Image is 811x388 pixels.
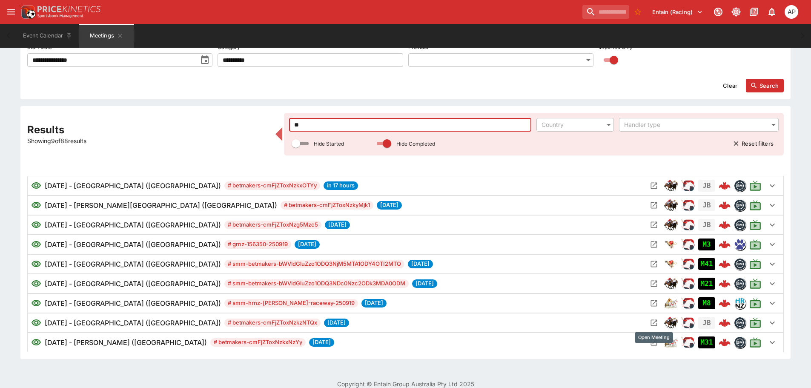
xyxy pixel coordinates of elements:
[749,219,761,231] svg: Live
[664,316,678,330] div: horse_racing
[719,278,731,290] img: logo-cerberus--red.svg
[749,317,761,329] svg: Live
[37,14,83,18] img: Sportsbook Management
[698,239,715,250] div: Imported to Jetbet as UNCONFIRMED
[698,317,715,329] div: Jetbet not yet mapped
[719,219,731,231] img: logo-cerberus--red.svg
[681,336,695,349] img: racing.png
[664,257,678,271] img: greyhound_racing.png
[647,316,661,330] button: Open Meeting
[746,4,762,20] button: Documentation
[31,220,41,230] svg: Visible
[31,298,41,308] svg: Visible
[681,316,695,330] div: ParallelRacing Handler
[698,258,715,270] div: Imported to Jetbet as UNCONFIRMED
[681,257,695,271] div: ParallelRacing Handler
[764,4,779,20] button: Notifications
[749,336,761,348] svg: Live
[224,221,321,229] span: # betmakers-cmFjZToxNzg5Mzc5
[31,239,41,250] svg: Visible
[734,180,746,192] div: betmakers
[45,337,207,348] h6: [DATE] - [PERSON_NAME] ([GEOGRAPHIC_DATA])
[27,123,270,136] h2: Results
[734,180,745,191] img: betmakers.png
[681,336,695,349] div: ParallelRacing Handler
[734,317,746,329] div: betmakers
[734,336,746,348] div: betmakers
[728,137,779,150] button: Reset filters
[734,278,745,289] img: betmakers.png
[664,257,678,271] div: greyhound_racing
[734,317,745,328] img: betmakers.png
[734,239,745,250] img: grnz.png
[664,198,678,212] img: horse_racing.png
[681,296,695,310] div: ParallelRacing Handler
[664,179,678,193] div: horse_racing
[681,277,695,290] div: ParallelRacing Handler
[749,180,761,192] svg: Live
[361,299,387,308] span: [DATE]
[79,24,134,48] button: Meetings
[746,79,784,92] button: Search
[624,121,765,129] div: Handler type
[647,257,661,271] button: Open Meeting
[295,240,320,249] span: [DATE]
[37,6,100,12] img: PriceKinetics
[681,179,695,193] div: ParallelRacing Handler
[31,337,41,348] svg: Visible
[631,5,645,19] button: No Bookmarks
[224,299,358,308] span: # smm-hrnz-[PERSON_NAME]-raceway-250919
[664,277,678,290] div: horse_racing
[719,199,731,211] img: logo-cerberus--red.svg
[728,4,744,20] button: Toggle light/dark mode
[664,296,678,310] img: harness_racing.png
[749,199,761,211] svg: Live
[681,277,695,290] img: racing.png
[224,240,291,249] span: # grnz-156350-250919
[664,179,678,193] img: horse_racing.png
[719,297,731,309] img: logo-cerberus--red.svg
[664,277,678,290] img: horse_racing.png
[711,4,726,20] button: Connected to PK
[31,279,41,289] svg: Visible
[664,218,678,232] div: horse_racing
[681,238,695,251] img: racing.png
[734,258,746,270] div: betmakers
[647,5,708,19] button: Select Tenant
[647,277,661,290] button: Open Meeting
[734,298,745,309] img: hrnz.png
[396,140,435,147] p: Hide Completed
[734,200,745,211] img: betmakers.png
[681,238,695,251] div: ParallelRacing Handler
[45,200,277,210] h6: [DATE] - [PERSON_NAME][GEOGRAPHIC_DATA] ([GEOGRAPHIC_DATA])
[664,316,678,330] img: horse_racing.png
[719,180,731,192] img: logo-cerberus--red.svg
[734,239,746,250] div: grnz
[719,239,731,250] img: logo-cerberus--red.svg
[45,298,221,308] h6: [DATE] - [GEOGRAPHIC_DATA] ([GEOGRAPHIC_DATA])
[681,296,695,310] img: racing.png
[718,79,742,92] button: Clear
[681,198,695,212] div: ParallelRacing Handler
[647,179,661,193] button: Open Meeting
[734,219,746,231] div: betmakers
[281,201,373,210] span: # betmakers-cmFjZToxNzkyMjk1
[325,221,350,229] span: [DATE]
[31,259,41,269] svg: Visible
[45,279,221,289] h6: [DATE] - [GEOGRAPHIC_DATA] ([GEOGRAPHIC_DATA])
[681,218,695,232] img: racing.png
[749,239,761,250] svg: Live
[635,332,673,343] div: Open Meeting
[309,338,334,347] span: [DATE]
[31,318,41,328] svg: Visible
[45,220,221,230] h6: [DATE] - [GEOGRAPHIC_DATA] ([GEOGRAPHIC_DATA])
[681,316,695,330] img: racing.png
[664,238,678,251] div: greyhound_racing
[681,179,695,193] img: racing.png
[698,278,715,290] div: Imported to Jetbet as UNCONFIRMED
[647,238,661,251] button: Open Meeting
[18,24,77,48] button: Event Calendar
[224,279,409,288] span: # smm-betmakers-bWVldGluZzo1ODQ3NDc0Nzc2ODk3MDA0ODM
[734,297,746,309] div: hrnz
[719,317,731,329] img: logo-cerberus--red.svg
